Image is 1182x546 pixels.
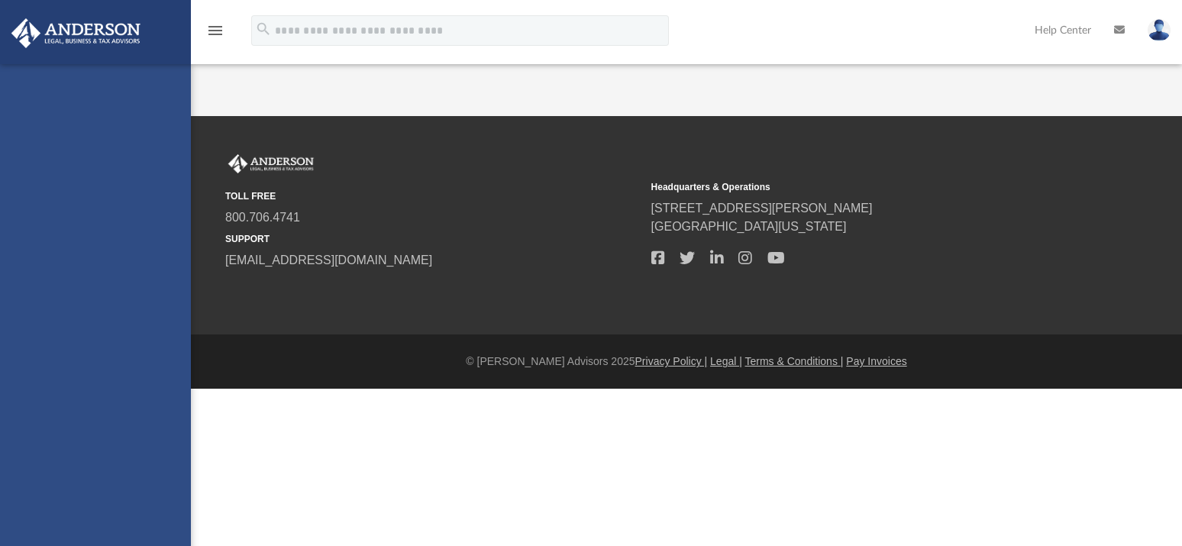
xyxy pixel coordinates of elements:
[7,18,145,48] img: Anderson Advisors Platinum Portal
[651,220,847,233] a: [GEOGRAPHIC_DATA][US_STATE]
[710,355,742,367] a: Legal |
[225,211,300,224] a: 800.706.4741
[191,354,1182,370] div: © [PERSON_NAME] Advisors 2025
[225,232,641,246] small: SUPPORT
[225,154,317,174] img: Anderson Advisors Platinum Portal
[846,355,906,367] a: Pay Invoices
[651,202,873,215] a: [STREET_ADDRESS][PERSON_NAME]
[206,21,224,40] i: menu
[225,189,641,203] small: TOLL FREE
[255,21,272,37] i: search
[635,355,708,367] a: Privacy Policy |
[651,180,1067,194] small: Headquarters & Operations
[1148,19,1171,41] img: User Pic
[745,355,844,367] a: Terms & Conditions |
[206,29,224,40] a: menu
[225,254,432,267] a: [EMAIL_ADDRESS][DOMAIN_NAME]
